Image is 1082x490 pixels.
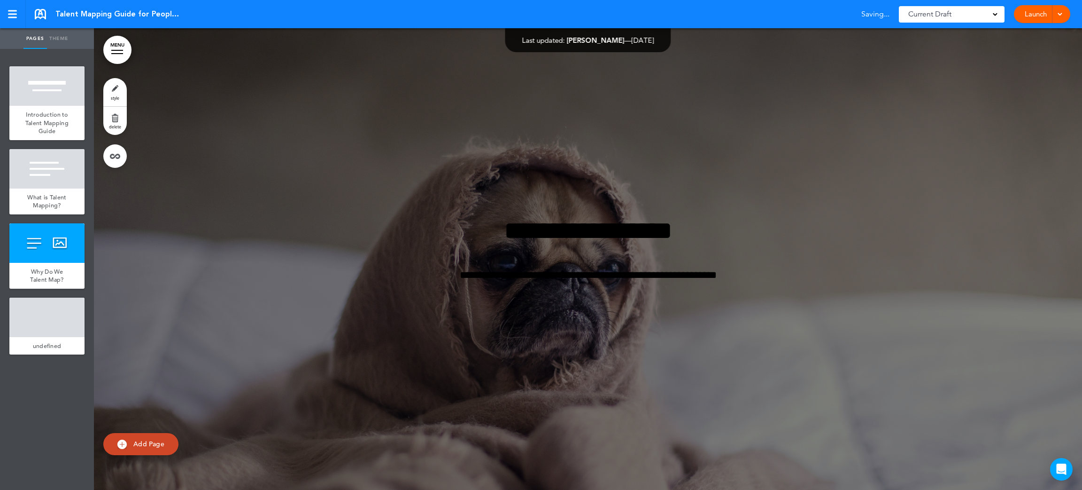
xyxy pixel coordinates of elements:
[30,268,63,284] span: Why Do We Talent Map?
[1050,458,1073,481] div: Open Intercom Messenger
[9,263,85,289] a: Why Do We Talent Map?
[632,36,654,45] span: [DATE]
[33,342,62,350] span: undefined
[47,28,70,49] a: Theme
[109,124,121,129] span: delete
[25,111,69,135] span: Introduction to Talent Mapping Guide
[908,8,951,21] span: Current Draft
[9,106,85,140] a: Introduction to Talent Mapping Guide
[55,9,182,19] span: Talent Mapping Guide for People Leaders
[103,36,131,64] a: MENU
[9,337,85,355] a: undefined
[1021,5,1051,23] a: Launch
[9,189,85,214] a: What is Talent Mapping?
[111,95,119,101] span: style
[23,28,47,49] a: Pages
[522,36,565,45] span: Last updated:
[522,37,654,44] div: —
[103,433,178,455] a: Add Page
[27,193,66,210] span: What is Talent Mapping?
[103,78,127,106] a: style
[117,440,127,449] img: add.svg
[103,107,127,135] a: delete
[861,10,889,18] span: Saving...
[133,440,164,448] span: Add Page
[567,36,625,45] span: [PERSON_NAME]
